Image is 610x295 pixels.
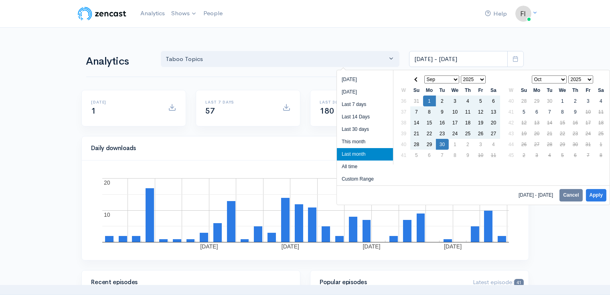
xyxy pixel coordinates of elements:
[595,85,608,96] th: Sa
[200,5,226,22] a: People
[556,96,569,106] td: 1
[410,139,423,150] td: 28
[91,145,431,152] h4: Daily downloads
[410,96,423,106] td: 31
[518,106,531,117] td: 5
[423,139,436,150] td: 29
[595,96,608,106] td: 4
[582,85,595,96] th: Fr
[582,96,595,106] td: 3
[556,117,569,128] td: 15
[462,139,474,150] td: 2
[556,139,569,150] td: 29
[586,189,606,201] button: Apply
[543,106,556,117] td: 7
[595,150,608,161] td: 8
[487,106,500,117] td: 13
[515,6,531,22] img: ...
[337,98,393,111] li: Last 7 days
[482,5,511,22] a: Help
[569,96,582,106] td: 2
[531,96,543,106] td: 29
[449,85,462,96] th: We
[556,85,569,96] th: We
[505,128,518,139] td: 43
[104,179,110,186] text: 20
[436,128,449,139] td: 23
[582,139,595,150] td: 31
[410,128,423,139] td: 21
[595,128,608,139] td: 25
[582,128,595,139] td: 24
[449,117,462,128] td: 17
[397,150,410,161] td: 41
[487,85,500,96] th: Sa
[505,85,518,96] th: W
[168,5,200,22] a: Shows
[423,150,436,161] td: 6
[91,100,158,104] h6: [DATE]
[397,96,410,106] td: 36
[449,106,462,117] td: 10
[397,117,410,128] td: 38
[543,139,556,150] td: 28
[337,148,393,161] li: Last month
[104,212,110,218] text: 10
[505,150,518,161] td: 45
[569,150,582,161] td: 6
[436,150,449,161] td: 7
[582,106,595,117] td: 10
[397,85,410,96] th: W
[543,117,556,128] td: 14
[543,85,556,96] th: Tu
[337,123,393,136] li: Last 30 days
[531,85,543,96] th: Mo
[543,150,556,161] td: 4
[462,117,474,128] td: 18
[518,96,531,106] td: 28
[531,150,543,161] td: 3
[474,85,487,96] th: Fr
[556,150,569,161] td: 5
[487,117,500,128] td: 20
[397,106,410,117] td: 37
[363,243,380,250] text: [DATE]
[518,139,531,150] td: 26
[518,85,531,96] th: Su
[505,117,518,128] td: 42
[449,150,462,161] td: 8
[137,5,168,22] a: Analytics
[436,85,449,96] th: Tu
[91,170,519,250] svg: A chart.
[206,106,215,116] span: 57
[423,85,436,96] th: Mo
[200,243,218,250] text: [DATE]
[531,139,543,150] td: 27
[569,139,582,150] td: 30
[518,150,531,161] td: 2
[320,100,387,104] h6: Last 30 days
[410,85,423,96] th: Su
[436,117,449,128] td: 16
[206,100,273,104] h6: Last 7 days
[519,193,556,197] span: [DATE] - [DATE]
[569,128,582,139] td: 23
[409,51,508,67] input: analytics date range selector
[337,86,393,98] li: [DATE]
[595,139,608,150] td: 1
[449,128,462,139] td: 24
[474,128,487,139] td: 26
[462,150,474,161] td: 9
[337,161,393,173] li: All time
[436,96,449,106] td: 2
[397,128,410,139] td: 39
[582,150,595,161] td: 7
[582,117,595,128] td: 17
[397,139,410,150] td: 40
[462,106,474,117] td: 11
[337,111,393,123] li: Last 14 Days
[487,96,500,106] td: 6
[91,279,286,286] h4: Recent episodes
[474,117,487,128] td: 19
